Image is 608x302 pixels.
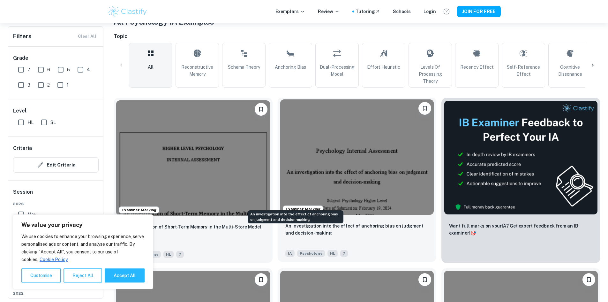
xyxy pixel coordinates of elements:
[318,64,356,78] span: Dual-Processing Model
[21,221,145,229] p: We value your privacy
[39,257,68,262] a: Cookie Policy
[13,32,32,41] h6: Filters
[505,64,542,78] span: Self-Reference Effect
[108,5,148,18] img: Clastify logo
[255,103,267,116] button: Please log in to bookmark exemplars
[470,230,476,236] span: 🎯
[148,64,154,71] span: All
[297,250,325,257] span: Psychology
[457,6,501,17] button: JOIN FOR FREE
[50,119,56,126] span: SL
[318,8,340,15] p: Review
[444,100,598,215] img: Thumbnail
[367,64,400,71] span: Effort Heuristic
[356,8,380,15] a: Tutoring
[67,66,70,73] span: 5
[13,188,99,201] h6: Session
[393,8,411,15] a: Schools
[114,33,600,40] h6: Topic
[248,210,343,223] div: An investigation into the effect of anchoring bias on judgment and decision-making
[13,157,99,173] button: Edit Criteria
[460,64,494,71] span: Recency Effect
[441,98,600,263] a: ThumbnailWant full marks on yourIA? Get expert feedback from an IB examiner!
[105,268,145,283] button: Accept All
[278,98,437,263] a: Examiner MarkingPlease log in to bookmark exemplarsAn investigation into the effect of anchoring ...
[285,222,429,236] p: An investigation into the effect of anchoring bias on judgment and decision-making
[121,223,265,237] p: An Investigation of Short-Term Memory in the Multi-Store Model of Memory
[441,6,452,17] button: Help and Feedback
[119,207,159,213] span: Examiner Marking
[13,201,99,207] span: 2026
[21,268,61,283] button: Customise
[275,8,305,15] p: Exemplars
[163,251,174,258] span: HL
[280,99,434,215] img: Psychology IA example thumbnail: An investigation into the effect of anch
[411,64,449,85] span: Levels of Processing Theory
[27,81,30,89] span: 3
[21,233,145,263] p: We use cookies to enhance your browsing experience, serve personalised ads or content, and analys...
[27,66,30,73] span: 7
[47,66,50,73] span: 6
[275,64,306,71] span: Anchoring Bias
[582,273,595,286] button: Please log in to bookmark exemplars
[27,211,36,218] span: May
[327,250,338,257] span: HL
[340,250,348,257] span: 7
[13,144,32,152] h6: Criteria
[13,214,153,289] div: We value your privacy
[116,100,270,216] img: Psychology IA example thumbnail: An Investigation of Short-Term Memory in
[114,98,273,263] a: Examiner MarkingPlease log in to bookmark exemplarsAn Investigation of Short-Term Memory in the M...
[551,64,589,78] span: Cognitive Dissonance
[87,66,90,73] span: 4
[418,273,431,286] button: Please log in to bookmark exemplars
[228,64,260,71] span: Schema Theory
[13,54,99,62] h6: Grade
[47,81,50,89] span: 2
[449,222,593,236] p: Want full marks on your IA ? Get expert feedback from an IB examiner!
[178,64,216,78] span: Reconstructive Memory
[67,81,69,89] span: 1
[13,107,99,115] h6: Level
[424,8,436,15] a: Login
[27,119,34,126] span: HL
[418,102,431,115] button: Please log in to bookmark exemplars
[176,251,184,258] span: 7
[255,273,267,286] button: Please log in to bookmark exemplars
[13,290,99,296] span: 2022
[285,250,295,257] span: IA
[64,268,102,283] button: Reject All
